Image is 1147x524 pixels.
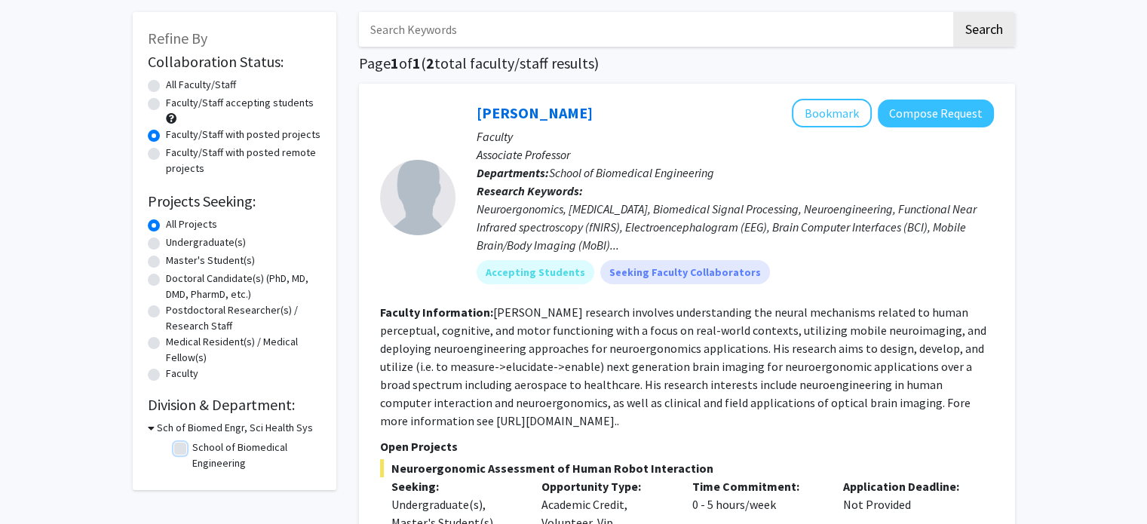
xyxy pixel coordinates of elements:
label: Faculty/Staff with posted projects [166,127,320,142]
p: Faculty [477,127,994,146]
label: School of Biomedical Engineering [192,440,317,471]
input: Search Keywords [359,12,951,47]
label: Postdoctoral Researcher(s) / Research Staff [166,302,321,334]
label: All Projects [166,216,217,232]
label: Medical Resident(s) / Medical Fellow(s) [166,334,321,366]
label: All Faculty/Staff [166,77,236,93]
h2: Projects Seeking: [148,192,321,210]
span: School of Biomedical Engineering [549,165,714,180]
button: Search [953,12,1015,47]
mat-chip: Accepting Students [477,260,594,284]
iframe: Chat [11,456,64,513]
label: Faculty [166,366,198,382]
span: 2 [426,54,434,72]
label: Faculty/Staff accepting students [166,95,314,111]
label: Undergraduate(s) [166,234,246,250]
label: Doctoral Candidate(s) (PhD, MD, DMD, PharmD, etc.) [166,271,321,302]
button: Add Hasan Ayaz to Bookmarks [792,99,872,127]
span: 1 [391,54,399,72]
p: Application Deadline: [843,477,971,495]
p: Time Commitment: [692,477,820,495]
div: Neuroergonomics, [MEDICAL_DATA], Biomedical Signal Processing, Neuroengineering, Functional Near ... [477,200,994,254]
span: Refine By [148,29,207,47]
p: Opportunity Type: [541,477,670,495]
h3: Sch of Biomed Engr, Sci Health Sys [157,420,313,436]
b: Research Keywords: [477,183,583,198]
a: [PERSON_NAME] [477,103,593,122]
span: Neuroergonomic Assessment of Human Robot Interaction [380,459,994,477]
p: Associate Professor [477,146,994,164]
p: Open Projects [380,437,994,455]
fg-read-more: [PERSON_NAME] research involves understanding the neural mechanisms related to human perceptual, ... [380,305,986,428]
b: Departments: [477,165,549,180]
h1: Page of ( total faculty/staff results) [359,54,1015,72]
h2: Division & Department: [148,396,321,414]
span: 1 [412,54,421,72]
b: Faculty Information: [380,305,493,320]
label: Master's Student(s) [166,253,255,268]
label: Faculty/Staff with posted remote projects [166,145,321,176]
h2: Collaboration Status: [148,53,321,71]
mat-chip: Seeking Faculty Collaborators [600,260,770,284]
button: Compose Request to Hasan Ayaz [878,100,994,127]
p: Seeking: [391,477,520,495]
